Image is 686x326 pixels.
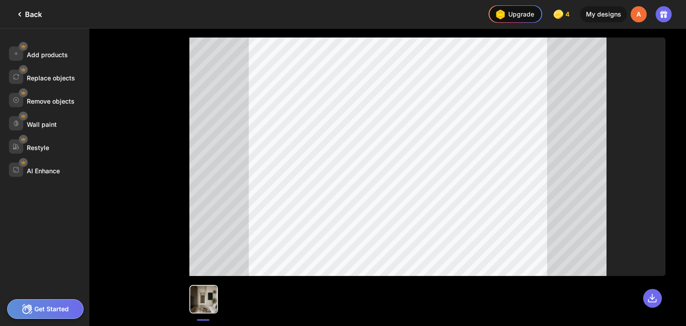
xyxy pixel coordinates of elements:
[27,74,75,82] div: Replace objects
[27,51,68,59] div: Add products
[27,121,57,128] div: Wall paint
[14,9,42,20] div: Back
[493,7,534,21] div: Upgrade
[27,167,60,175] div: AI Enhance
[493,7,507,21] img: upgrade-nav-btn-icon.gif
[27,97,75,105] div: Remove objects
[580,6,627,22] div: My designs
[7,299,84,319] div: Get Started
[27,144,49,151] div: Restyle
[631,6,647,22] div: A
[565,11,571,18] span: 4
